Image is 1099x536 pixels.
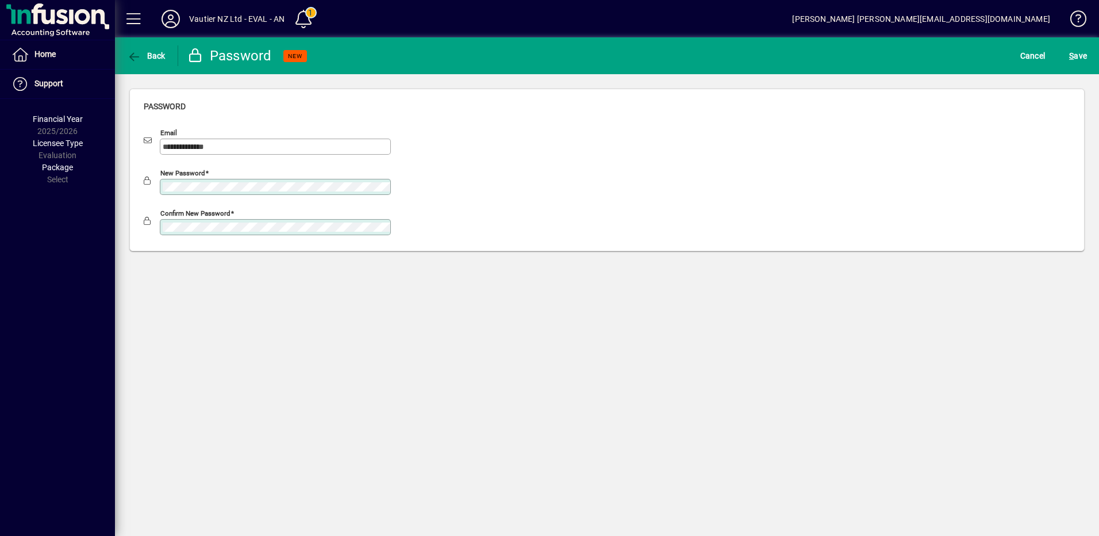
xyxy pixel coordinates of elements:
span: S [1069,51,1074,60]
app-page-header-button: Back [115,45,178,66]
div: [PERSON_NAME] [PERSON_NAME][EMAIL_ADDRESS][DOMAIN_NAME] [792,10,1050,28]
button: Save [1066,45,1090,66]
a: Knowledge Base [1062,2,1085,40]
span: Password [144,102,186,111]
span: Cancel [1020,47,1046,65]
span: ave [1069,47,1087,65]
span: Financial Year [33,114,83,124]
button: Back [124,45,168,66]
span: NEW [288,52,302,60]
div: Vautier NZ Ltd - EVAL - AN [189,10,285,28]
a: Home [6,40,115,69]
mat-label: Confirm new password [160,209,230,217]
span: Back [127,51,166,60]
span: Package [42,163,73,172]
a: Support [6,70,115,98]
div: Password [187,47,272,65]
mat-label: New password [160,169,205,177]
mat-label: Email [160,129,177,137]
button: Cancel [1017,45,1048,66]
span: Support [34,79,63,88]
span: Licensee Type [33,139,83,148]
span: Home [34,49,56,59]
button: Profile [152,9,189,29]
